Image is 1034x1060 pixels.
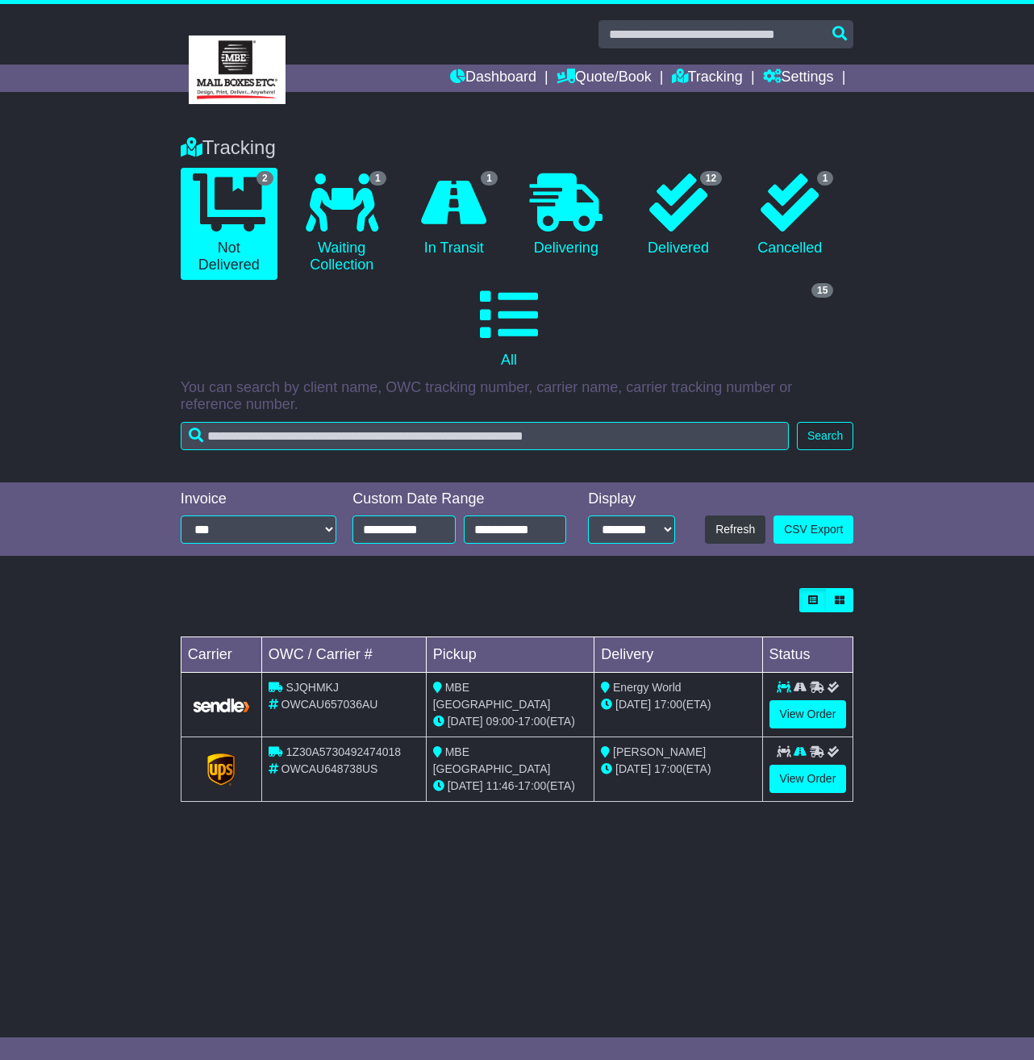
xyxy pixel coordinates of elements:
[191,697,252,714] img: GetCarrierServiceLogo
[407,168,502,263] a: 1 In Transit
[601,761,755,778] div: (ETA)
[281,762,378,775] span: OWCAU648738US
[615,698,651,711] span: [DATE]
[426,637,594,673] td: Pickup
[557,65,652,92] a: Quote/Book
[481,171,498,186] span: 1
[294,168,390,280] a: 1 Waiting Collection
[613,745,706,758] span: [PERSON_NAME]
[742,168,837,263] a: 1 Cancelled
[181,168,277,280] a: 2 Not Delivered
[769,765,847,793] a: View Order
[762,637,853,673] td: Status
[173,136,862,160] div: Tracking
[769,700,847,728] a: View Order
[613,681,682,694] span: Energy World
[433,778,587,795] div: - (ETA)
[450,65,536,92] a: Dashboard
[207,753,235,786] img: GetCarrierServiceLogo
[817,171,834,186] span: 1
[763,65,834,92] a: Settings
[705,515,765,544] button: Refresh
[448,779,483,792] span: [DATE]
[286,745,401,758] span: 1Z30A5730492474018
[615,762,651,775] span: [DATE]
[797,422,853,450] button: Search
[256,171,273,186] span: 2
[654,698,682,711] span: 17:00
[281,698,378,711] span: OWCAU657036AU
[261,637,426,673] td: OWC / Carrier #
[811,283,833,298] span: 15
[352,490,566,508] div: Custom Date Range
[181,280,838,375] a: 15 All
[594,637,762,673] td: Delivery
[286,681,339,694] span: SJQHMKJ
[773,515,853,544] a: CSV Export
[654,762,682,775] span: 17:00
[518,168,615,263] a: Delivering
[181,490,337,508] div: Invoice
[700,171,722,186] span: 12
[672,65,743,92] a: Tracking
[433,713,587,730] div: - (ETA)
[369,171,386,186] span: 1
[588,490,675,508] div: Display
[601,696,755,713] div: (ETA)
[181,379,854,414] p: You can search by client name, OWC tracking number, carrier name, carrier tracking number or refe...
[181,637,261,673] td: Carrier
[486,779,515,792] span: 11:46
[518,779,546,792] span: 17:00
[518,715,546,728] span: 17:00
[486,715,515,728] span: 09:00
[631,168,726,263] a: 12 Delivered
[448,715,483,728] span: [DATE]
